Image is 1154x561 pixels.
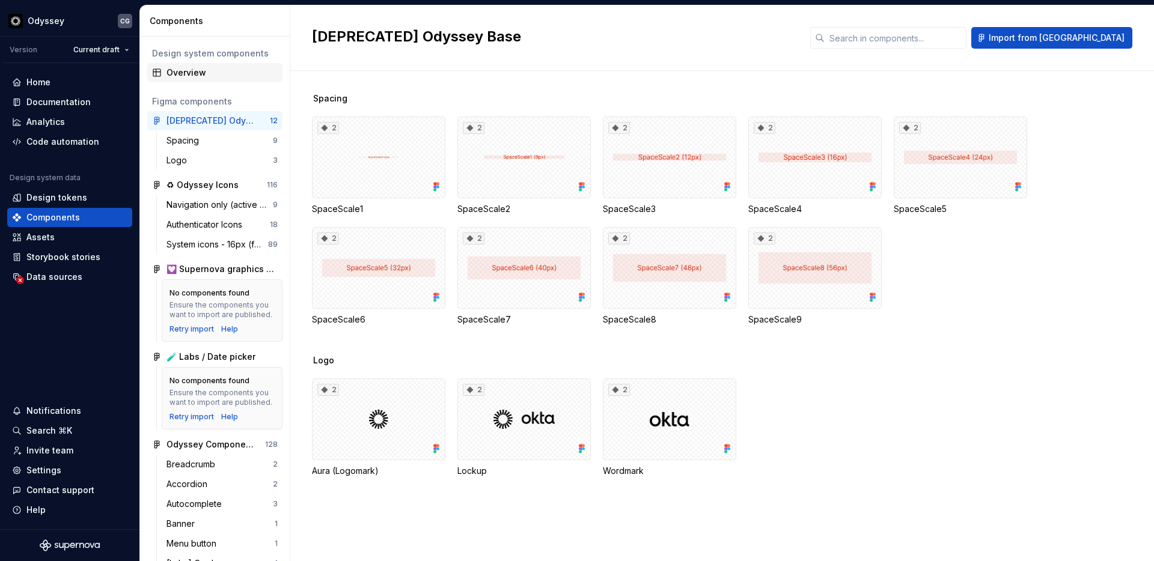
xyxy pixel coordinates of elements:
[899,122,921,134] div: 2
[162,475,282,494] a: Accordion2
[166,115,256,127] div: [DEPRECATED] Odyssey Base
[26,271,82,283] div: Data sources
[73,45,120,55] span: Current draft
[120,16,130,26] div: CG
[7,92,132,112] a: Documentation
[169,412,214,422] button: Retry import
[162,215,282,234] a: Authenticator Icons18
[169,324,214,334] button: Retry import
[463,232,484,244] div: 2
[162,131,282,150] a: Spacing9
[463,122,484,134] div: 2
[147,435,282,454] a: Odyssey Components128
[273,156,278,165] div: 3
[457,465,591,477] div: Lockup
[748,314,882,326] div: SpaceScale9
[169,388,275,407] div: Ensure the components you want to import are published.
[169,300,275,320] div: Ensure the components you want to import are published.
[68,41,135,58] button: Current draft
[312,465,445,477] div: Aura (Logomark)
[754,122,775,134] div: 2
[26,136,99,148] div: Code automation
[166,438,256,450] div: Odyssey Components
[273,479,278,489] div: 2
[26,192,87,204] div: Design tokens
[166,458,220,470] div: Breadcrumb
[603,203,736,215] div: SpaceScale3
[7,132,132,151] a: Code automation
[273,459,278,469] div: 2
[166,351,255,363] div: 🧪 Labs / Date picker
[26,76,50,88] div: Home
[608,232,630,244] div: 2
[317,384,339,396] div: 2
[26,484,94,496] div: Contact support
[273,136,278,145] div: 9
[169,288,249,298] div: No components found
[147,63,282,82] a: Overview
[147,347,282,366] a: 🧪 Labs / Date picker
[150,15,285,27] div: Components
[26,464,61,476] div: Settings
[162,494,282,514] a: Autocomplete3
[312,378,445,477] div: 2Aura (Logomark)
[603,117,736,215] div: 2SpaceScale3
[152,47,278,59] div: Design system components
[169,376,249,386] div: No components found
[166,154,192,166] div: Logo
[166,238,268,250] div: System icons - 16px (for typical use)
[265,440,278,449] div: 128
[270,116,278,126] div: 12
[221,324,238,334] div: Help
[40,539,100,551] a: Supernova Logo
[162,534,282,553] a: Menu button1
[166,135,204,147] div: Spacing
[275,539,278,548] div: 1
[166,199,273,211] div: Navigation only (active states)
[7,112,132,132] a: Analytics
[166,67,278,79] div: Overview
[162,195,282,214] a: Navigation only (active states)9
[10,173,81,183] div: Design system data
[152,96,278,108] div: Figma components
[166,518,200,530] div: Banner
[166,219,247,231] div: Authenticator Icons
[162,235,282,254] a: System icons - 16px (for typical use)89
[312,314,445,326] div: SpaceScale6
[608,384,630,396] div: 2
[748,203,882,215] div: SpaceScale4
[457,117,591,215] div: 2SpaceScale2
[26,231,55,243] div: Assets
[10,45,37,55] div: Version
[971,27,1132,49] button: Import from [GEOGRAPHIC_DATA]
[7,267,132,287] a: Data sources
[7,247,132,267] a: Storybook stories
[7,500,132,520] button: Help
[267,180,278,190] div: 116
[312,27,796,46] h2: [DEPRECATED] Odyssey Base
[166,179,239,191] div: ♻︎ Odyssey Icons
[8,14,23,28] img: c755af4b-9501-4838-9b3a-04de1099e264.png
[312,117,445,215] div: 2SpaceScale1
[463,384,484,396] div: 2
[312,203,445,215] div: SpaceScale1
[221,412,238,422] a: Help
[7,421,132,440] button: Search ⌘K
[825,27,966,49] input: Search in components...
[26,444,73,456] div: Invite team
[162,151,282,170] a: Logo3
[7,481,132,500] button: Contact support
[317,122,339,134] div: 2
[7,228,132,247] a: Assets
[26,504,46,516] div: Help
[7,461,132,480] a: Settings
[312,227,445,326] div: 2SpaceScale6
[2,8,137,34] button: OdysseyCG
[147,111,282,130] a: [DEPRECATED] Odyssey Base12
[313,354,334,366] span: Logo
[166,538,221,550] div: Menu button
[603,378,736,477] div: 2Wordmark
[754,232,775,244] div: 2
